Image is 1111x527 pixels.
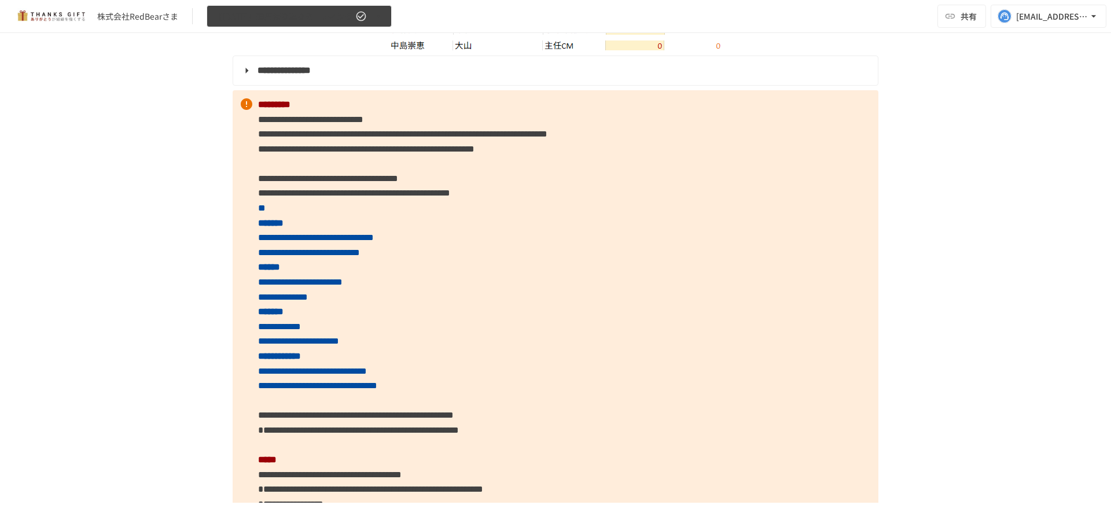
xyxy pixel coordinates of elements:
button: 共有 [937,5,986,28]
img: mMP1OxWUAhQbsRWCurg7vIHe5HqDpP7qZo7fRoNLXQh [14,7,88,25]
span: 共有 [961,10,977,23]
img: sDwo116skjU1KnW6xOzXGz7Qxa0u5keqhPGwxIkGRDk [389,40,722,50]
button: [EMAIL_ADDRESS][DOMAIN_NAME] [991,5,1106,28]
div: [EMAIL_ADDRESS][DOMAIN_NAME] [1016,9,1088,24]
div: 株式会社RedBearさま [97,10,178,23]
button: 【[DATE]】運用振り返りミーティング [207,5,392,28]
span: 【[DATE]】運用振り返りミーティング [214,9,353,24]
